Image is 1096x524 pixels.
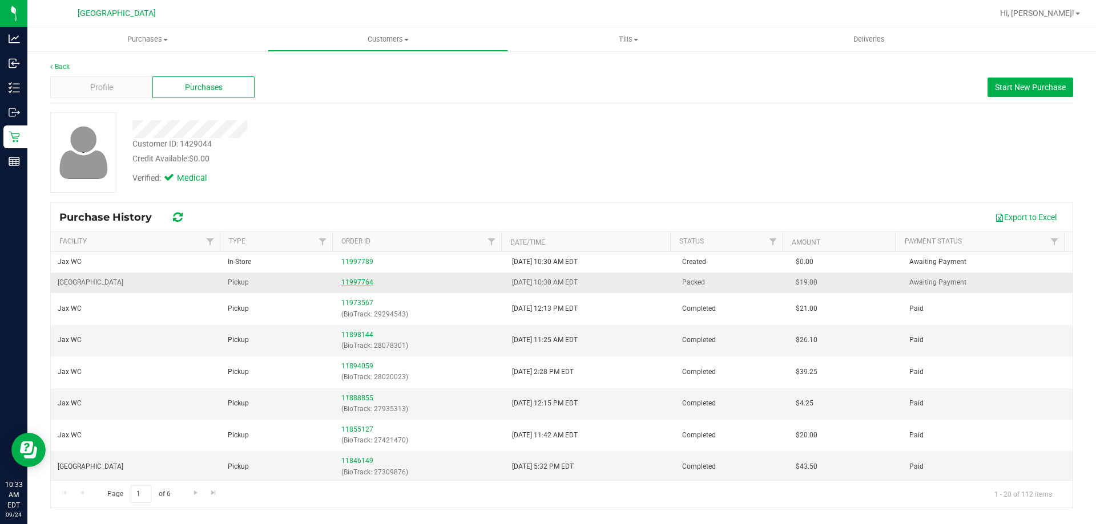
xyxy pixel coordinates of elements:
span: Jax WC [58,257,82,267]
span: $26.10 [796,335,817,346]
a: Customers [268,27,508,51]
span: [DATE] 2:28 PM EDT [512,367,574,377]
span: $4.25 [796,398,813,409]
a: Go to the next page [187,485,204,501]
a: Go to the last page [205,485,222,501]
span: Jax WC [58,367,82,377]
span: $0.00 [189,154,209,163]
span: [DATE] 11:42 AM EDT [512,430,578,441]
span: $0.00 [796,257,813,267]
span: Jax WC [58,430,82,441]
span: [DATE] 12:15 PM EDT [512,398,578,409]
span: [DATE] 12:13 PM EDT [512,303,578,314]
span: Jax WC [58,303,82,314]
a: Purchases [27,27,268,51]
span: [GEOGRAPHIC_DATA] [78,9,156,18]
span: Paid [909,461,924,472]
a: Type [229,237,245,245]
span: Pickup [228,461,249,472]
p: (BioTrack: 27309876) [341,467,498,478]
p: (BioTrack: 29294543) [341,309,498,320]
span: [DATE] 10:30 AM EDT [512,277,578,288]
span: Paid [909,335,924,346]
span: Hi, [PERSON_NAME]! [1000,9,1074,18]
input: 1 [131,485,151,503]
span: Jax WC [58,335,82,346]
span: $19.00 [796,277,817,288]
span: Pickup [228,398,249,409]
a: 11894059 [341,362,373,370]
span: [GEOGRAPHIC_DATA] [58,277,123,288]
span: Purchases [185,82,223,94]
span: In-Store [228,257,251,267]
span: Purchases [27,34,268,44]
span: Created [682,257,706,267]
inline-svg: Reports [9,156,20,167]
span: Profile [90,82,113,94]
span: Pickup [228,430,249,441]
span: Completed [682,303,716,314]
img: user-icon.png [54,123,114,182]
a: Status [679,237,704,245]
span: Completed [682,367,716,377]
span: [GEOGRAPHIC_DATA] [58,461,123,472]
span: Pickup [228,277,249,288]
inline-svg: Inbound [9,58,20,69]
a: 11973567 [341,299,373,307]
span: Customers [268,34,507,44]
span: Completed [682,430,716,441]
span: Awaiting Payment [909,277,966,288]
button: Start New Purchase [988,78,1073,97]
p: (BioTrack: 28020023) [341,372,498,383]
div: Customer ID: 1429044 [132,138,212,150]
span: Jax WC [58,398,82,409]
p: 10:33 AM EDT [5,480,22,510]
span: Paid [909,430,924,441]
span: $39.25 [796,367,817,377]
a: Filter [1045,232,1064,251]
span: 1 - 20 of 112 items [985,485,1061,502]
span: Paid [909,398,924,409]
a: Back [50,63,70,71]
div: Credit Available: [132,153,635,165]
a: 11846149 [341,457,373,465]
a: Tills [508,27,748,51]
p: (BioTrack: 27935313) [341,404,498,415]
inline-svg: Retail [9,131,20,143]
a: Payment Status [905,237,962,245]
span: Tills [509,34,748,44]
span: Paid [909,303,924,314]
span: [DATE] 11:25 AM EDT [512,335,578,346]
span: Medical [177,172,223,185]
span: Pickup [228,367,249,377]
span: Completed [682,461,716,472]
a: 11888855 [341,394,373,402]
inline-svg: Outbound [9,107,20,118]
span: Completed [682,398,716,409]
span: $21.00 [796,303,817,314]
a: Order ID [341,237,370,245]
a: Filter [201,232,220,251]
span: Pickup [228,303,249,314]
span: Start New Purchase [995,83,1066,92]
p: 09/24 [5,510,22,519]
a: 11997789 [341,258,373,266]
a: 11898144 [341,331,373,339]
a: Filter [764,232,783,251]
span: Awaiting Payment [909,257,966,267]
span: Packed [682,277,705,288]
a: Filter [313,232,332,251]
a: 11855127 [341,425,373,433]
iframe: Resource center [11,433,46,467]
span: Page of 6 [98,485,180,503]
span: Paid [909,367,924,377]
span: [DATE] 10:30 AM EDT [512,257,578,267]
div: Verified: [132,172,223,185]
a: Filter [482,232,501,251]
span: [DATE] 5:32 PM EDT [512,461,574,472]
span: Purchase History [59,211,163,224]
span: Pickup [228,335,249,346]
a: Date/Time [510,238,545,246]
p: (BioTrack: 27421470) [341,435,498,446]
a: Amount [792,238,820,246]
